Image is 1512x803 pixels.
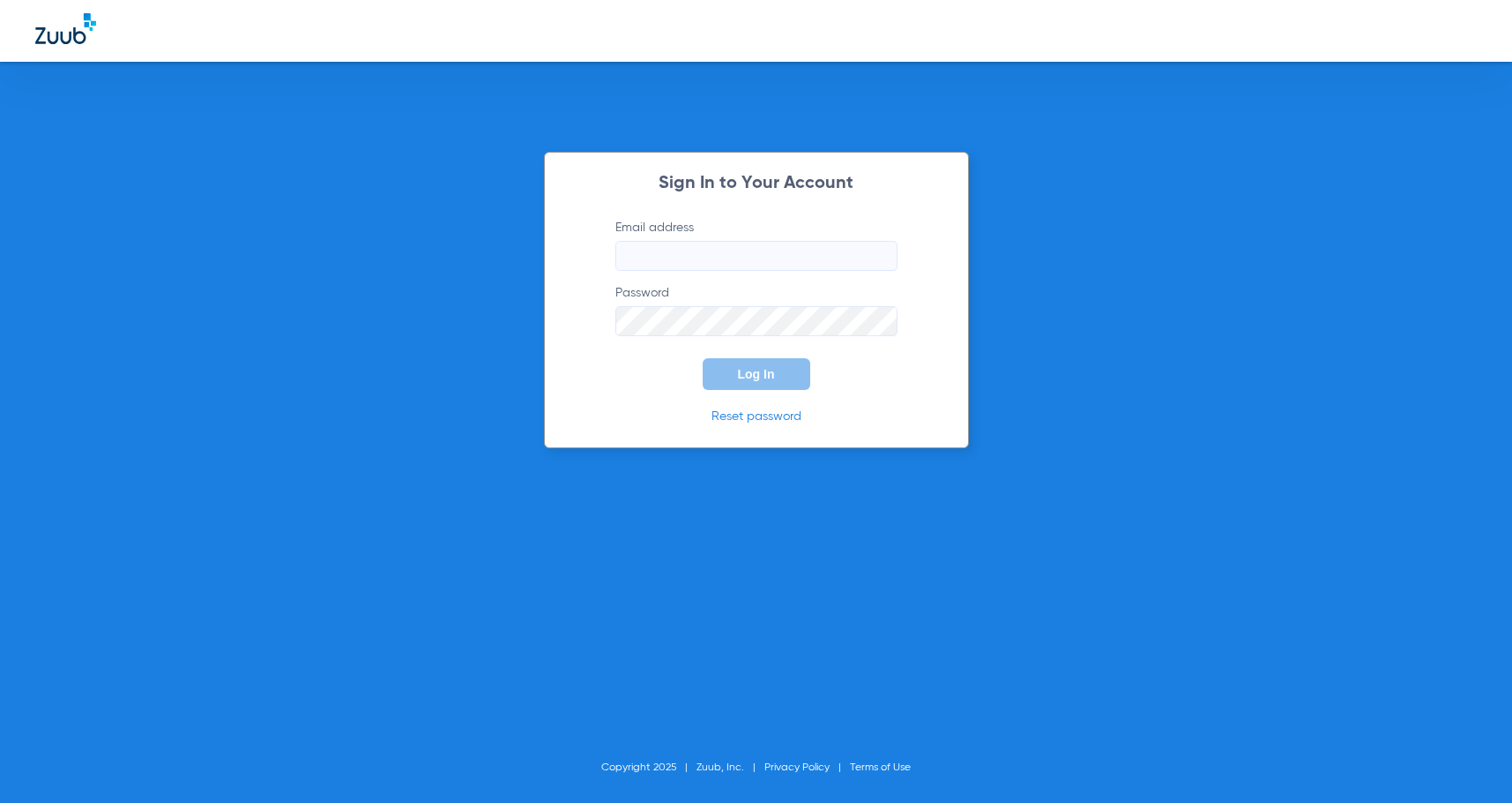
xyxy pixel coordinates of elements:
span: Log In [738,367,775,381]
button: Log In [703,358,810,390]
label: Email address [615,219,898,271]
h2: Sign In to Your Account [589,175,924,192]
a: Privacy Policy [764,762,830,773]
li: Zuub, Inc. [696,759,764,777]
a: Reset password [711,410,801,423]
a: Terms of Use [850,762,911,773]
img: Zuub Logo [35,13,96,44]
input: Password [615,306,898,336]
label: Password [615,284,898,336]
input: Email address [615,241,898,271]
li: Copyright 2025 [601,759,696,777]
